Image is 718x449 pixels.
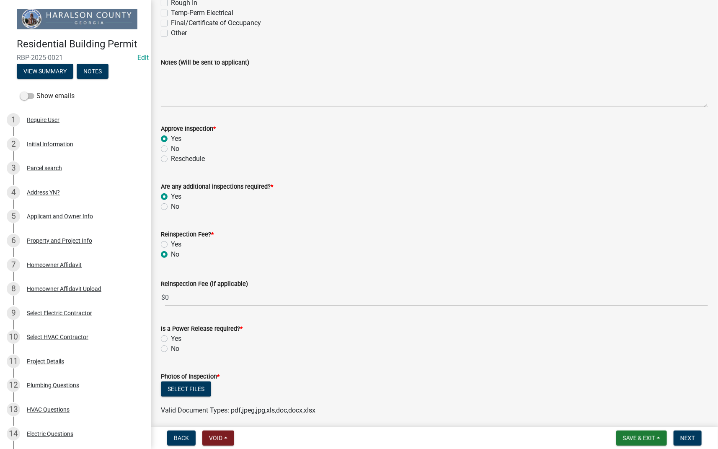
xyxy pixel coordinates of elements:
label: Yes [171,192,181,202]
wm-modal-confirm: Summary [17,68,73,75]
div: 11 [7,355,20,368]
label: Approve Inspection [161,126,216,132]
label: No [171,144,179,154]
a: Edit [137,54,149,62]
label: Yes [171,134,181,144]
div: 8 [7,282,20,296]
span: Void [209,435,222,441]
wm-modal-confirm: Notes [77,68,108,75]
div: 3 [7,161,20,175]
div: Address YN? [27,189,60,195]
div: Homeowner Affidavit Upload [27,286,101,292]
div: 9 [7,306,20,320]
div: Electric Questions [27,431,73,437]
label: Reinspection Fee (if applicable) [161,281,248,287]
span: Valid Document Types: pdf,jpeg,jpg,xls,doc,docx,xlsx [161,406,315,414]
div: HVAC Questions [27,407,70,413]
button: Next [674,431,702,446]
div: 2 [7,138,20,151]
div: Select Electric Contractor [27,310,92,316]
span: Next [680,435,695,441]
div: Select HVAC Contractor [27,334,88,340]
div: 14 [7,427,20,441]
label: Final/Certificate of Occupancy [171,18,261,28]
h4: Residential Building Permit [17,38,144,50]
span: RBP-2025-0021 [17,54,134,62]
label: Is a Power Release required? [161,326,243,332]
label: Notes (Will be sent to applicant) [161,60,249,66]
label: Show emails [20,91,75,101]
div: 13 [7,403,20,416]
div: Plumbing Questions [27,382,79,388]
label: Other [171,28,187,38]
button: Save & Exit [616,431,667,446]
div: 5 [7,210,20,223]
label: Yes [171,239,181,249]
div: Applicant and Owner Info [27,213,93,219]
div: Initial Information [27,141,73,147]
label: No [171,202,179,212]
div: 12 [7,379,20,392]
span: Save & Exit [623,435,655,441]
div: 7 [7,258,20,272]
span: Back [174,435,189,441]
img: Haralson County, Georgia [17,9,137,29]
div: 10 [7,330,20,344]
label: Reschedule [171,154,205,164]
button: Void [202,431,234,446]
div: 1 [7,113,20,127]
label: Are any additional inspections required? [161,184,273,190]
div: Homeowner Affidavit [27,262,82,268]
wm-modal-confirm: Edit Application Number [137,54,149,62]
button: Back [167,431,196,446]
div: Require User [27,117,59,123]
button: Notes [77,64,108,79]
label: Photos of Inspection [161,374,220,380]
label: Yes [171,334,181,344]
label: No [171,249,179,260]
div: 4 [7,186,20,199]
span: $ [161,289,165,306]
button: View Summary [17,64,73,79]
div: Parcel search [27,165,62,171]
label: No [171,344,179,354]
div: Property and Project Info [27,238,92,244]
label: Reinspection Fee? [161,232,214,238]
div: 6 [7,234,20,247]
label: Temp-Perm Electrical [171,8,233,18]
button: Select files [161,382,211,397]
div: Project Details [27,358,64,364]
